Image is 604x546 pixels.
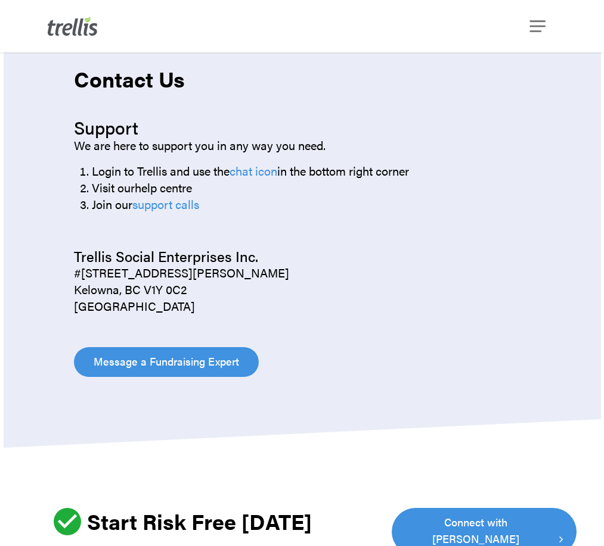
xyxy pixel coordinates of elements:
[92,163,531,179] li: Login to Trellis and use the in the bottom right corner
[74,117,531,137] h3: Support
[92,179,531,196] li: Visit our
[87,506,312,536] strong: Start Risk Free [DATE]
[74,347,259,377] a: Message a Fundraising Expert
[135,179,192,196] a: help centre
[94,353,239,370] span: Message a Fundraising Expert
[74,63,185,94] strong: Contact Us
[74,264,531,314] p: #[STREET_ADDRESS][PERSON_NAME] Kelowna, BC V1Y 0C2 [GEOGRAPHIC_DATA]
[54,508,81,535] img: ic_check_circle_46.svg
[230,162,277,179] a: chat icon
[132,195,199,213] a: support calls
[48,17,98,36] img: Trellis
[532,20,546,32] a: Navigation Menu
[74,248,531,264] h4: Trellis Social Enterprises Inc.
[92,196,531,213] li: Join our
[74,137,531,154] p: We are here to support you in any way you need.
